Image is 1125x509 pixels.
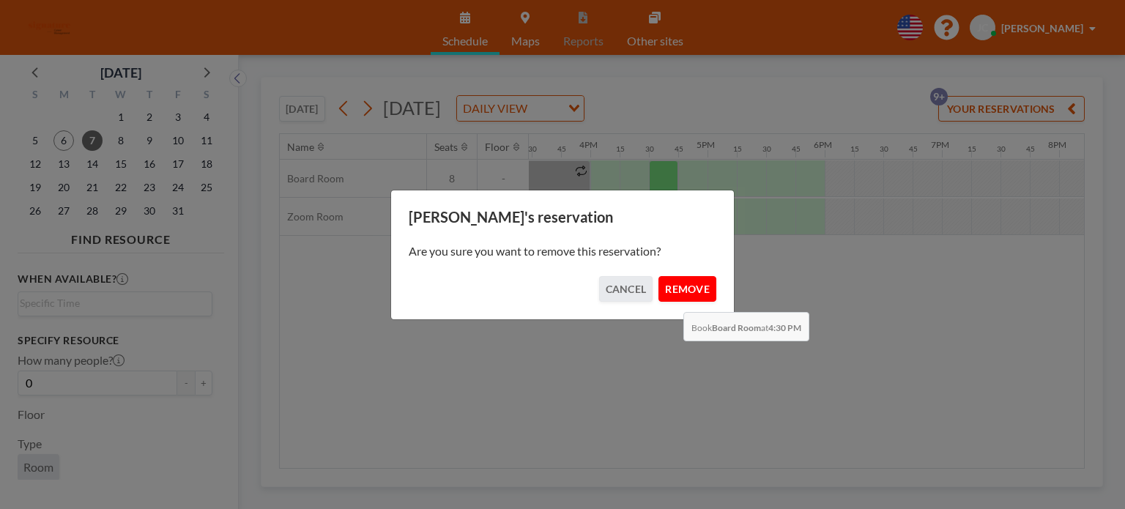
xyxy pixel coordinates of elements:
b: 4:30 PM [768,322,801,333]
b: Board Room [712,322,761,333]
button: CANCEL [599,276,653,302]
h3: [PERSON_NAME]'s reservation [409,208,716,226]
span: Book at [683,312,809,341]
button: REMOVE [658,276,716,302]
p: Are you sure you want to remove this reservation? [409,244,716,259]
